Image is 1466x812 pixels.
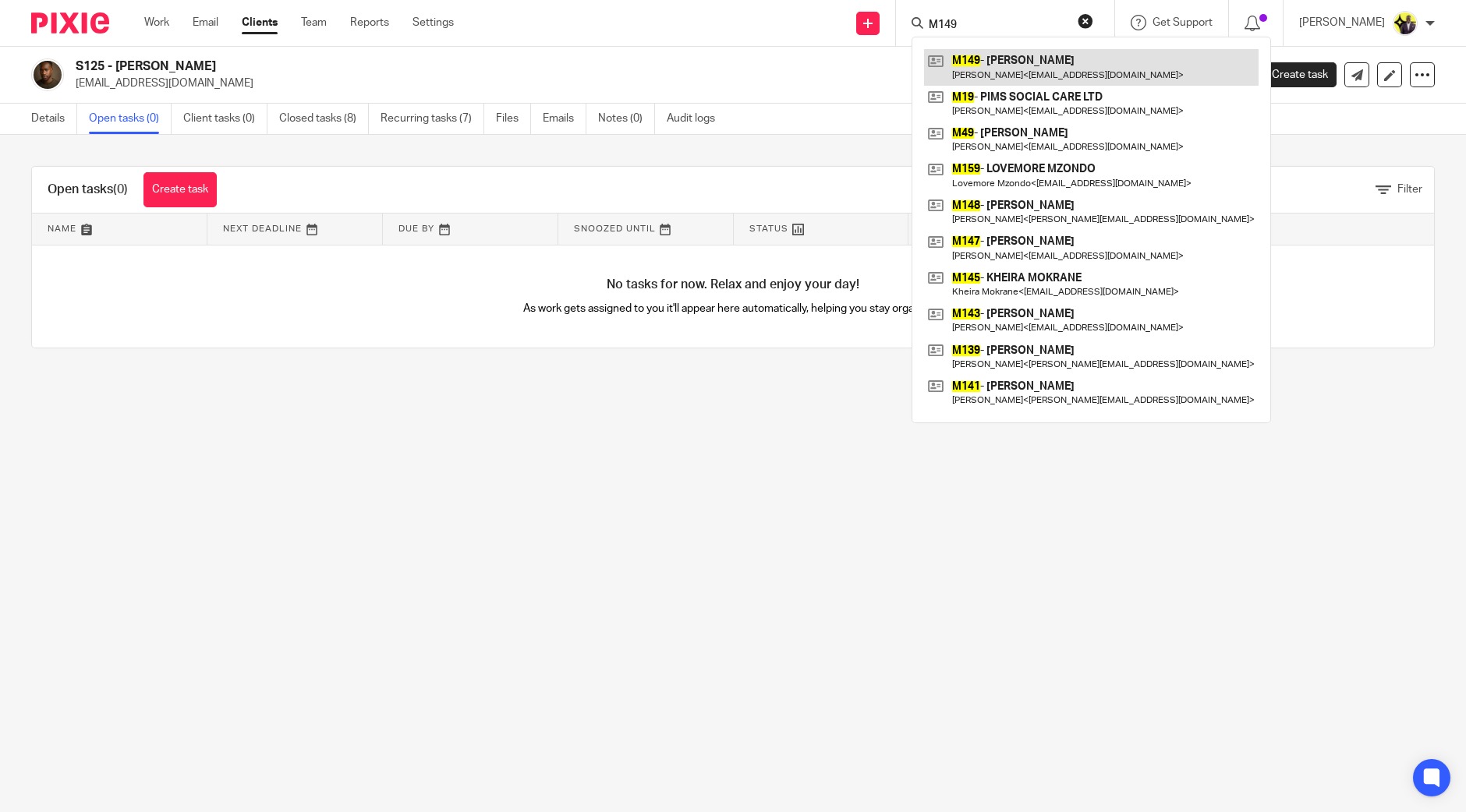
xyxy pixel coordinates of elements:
a: Settings [413,15,454,30]
a: Files [496,104,531,134]
a: Details [31,104,77,134]
a: Recurring tasks (7) [381,104,484,134]
img: Yemi-Starbridge.jpg [1393,11,1418,36]
button: Clear [1078,13,1093,29]
a: Emails [543,104,586,134]
a: Create task [143,172,217,207]
img: Romario%20Simpson.jpg [31,58,64,91]
span: Filter [1397,184,1422,195]
a: Team [301,15,327,30]
h2: S125 - [PERSON_NAME] [76,58,993,75]
a: Client tasks (0) [183,104,267,134]
h4: No tasks for now. Relax and enjoy your day! [32,277,1434,293]
span: Snoozed Until [574,224,656,233]
span: Status [749,224,788,233]
a: Audit logs [667,104,727,134]
a: Create task [1246,62,1337,87]
a: Reports [350,15,389,30]
h1: Open tasks [48,182,128,198]
span: (0) [113,183,128,196]
p: [EMAIL_ADDRESS][DOMAIN_NAME] [76,76,1223,91]
a: Notes (0) [598,104,655,134]
p: [PERSON_NAME] [1299,15,1385,30]
a: Open tasks (0) [89,104,172,134]
a: Email [193,15,218,30]
input: Search [927,19,1068,33]
a: Work [144,15,169,30]
p: As work gets assigned to you it'll appear here automatically, helping you stay organised. [383,301,1084,316]
img: Pixie [31,12,109,34]
a: Clients [242,15,278,30]
a: Closed tasks (8) [279,104,369,134]
span: Get Support [1153,17,1213,28]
